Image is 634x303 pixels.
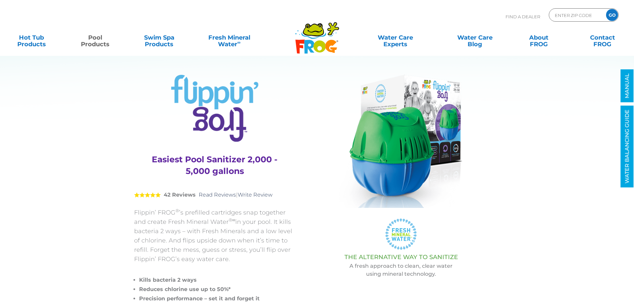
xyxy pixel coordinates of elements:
a: MANUAL [621,70,634,102]
a: ContactFROG [578,31,627,44]
a: PoolProducts [71,31,120,44]
h3: THE ALTERNATIVE WAY TO SANITIZE [312,254,490,260]
a: AboutFROG [514,31,563,44]
strong: 42 Reviews [164,192,196,198]
p: A fresh approach to clean, clear water using mineral technology. [312,262,490,278]
span: 5 [134,192,161,198]
img: Product Flippin Frog [339,75,462,208]
p: Find A Dealer [506,8,540,25]
a: Write Review [238,192,273,198]
p: Flippin’ FROG ’s prefilled cartridges snap together and create Fresh Mineral Water in your pool. ... [134,208,296,264]
sup: ∞ [237,40,241,45]
a: Water CareBlog [450,31,500,44]
a: Fresh MineralWater∞ [198,31,260,44]
a: Water CareExperts [355,31,436,44]
a: Swim SpaProducts [134,31,184,44]
li: Reduces chlorine use up to 50%* [139,285,296,294]
img: Product Logo [171,75,259,142]
a: Read Reviews [199,192,236,198]
sup: ® [175,208,179,213]
a: WATER BALANCING GUIDE [621,106,634,188]
input: GO [606,9,618,21]
img: Frog Products Logo [292,13,343,54]
h3: Easiest Pool Sanitizer 2,000 - 5,000 gallons [142,154,287,177]
li: Kills bacteria 2 ways [139,275,296,285]
a: Hot TubProducts [7,31,56,44]
div: | [134,182,296,208]
sup: ®∞ [229,217,236,223]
